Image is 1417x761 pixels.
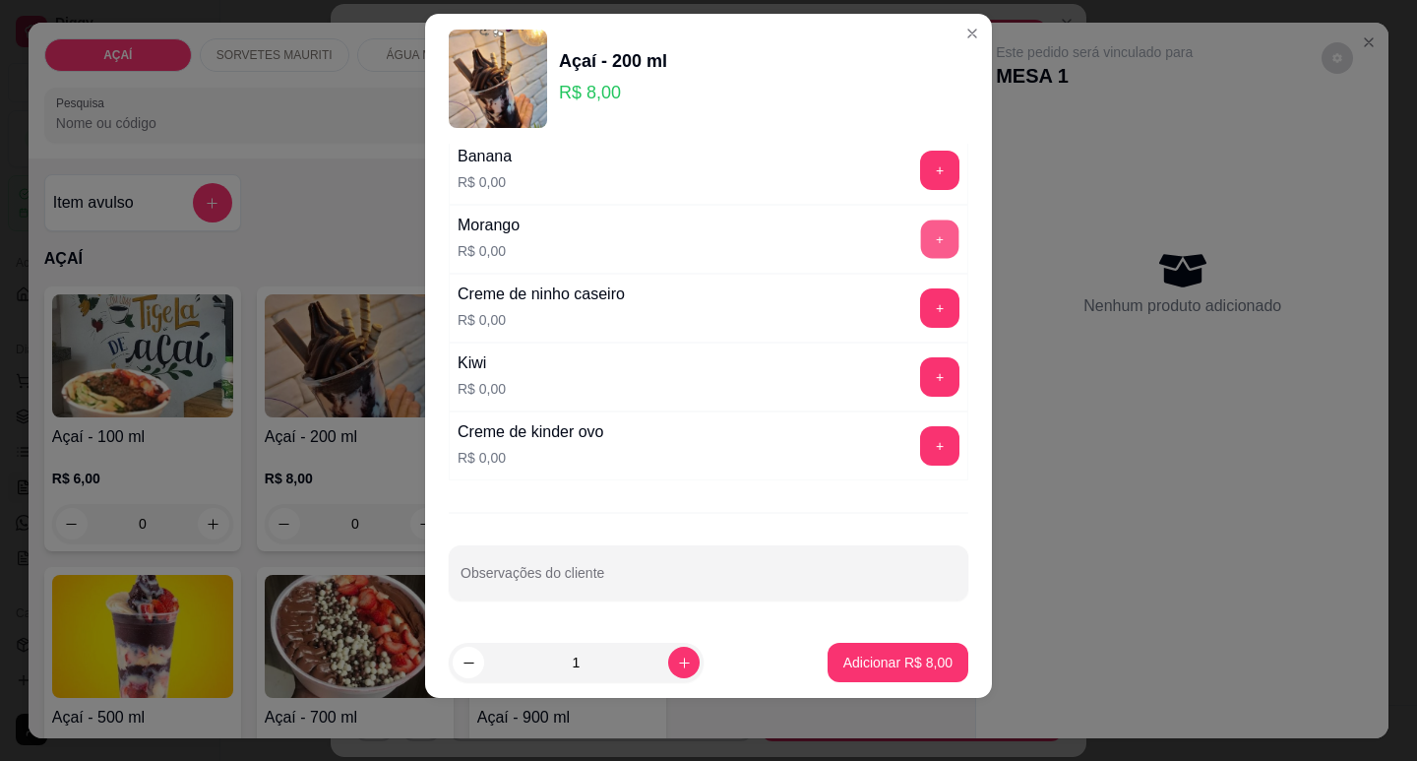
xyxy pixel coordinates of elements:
[843,653,953,672] p: Adicionar R$ 8,00
[920,288,959,328] button: add
[458,351,506,375] div: Kiwi
[458,214,520,237] div: Morango
[921,220,959,258] button: add
[559,79,667,106] p: R$ 8,00
[920,357,959,397] button: add
[458,283,625,306] div: Creme de ninho caseiro
[458,379,506,399] p: R$ 0,00
[458,448,604,468] p: R$ 0,00
[449,30,547,128] img: product-image
[458,172,512,192] p: R$ 0,00
[458,310,625,330] p: R$ 0,00
[458,145,512,168] div: Banana
[920,426,959,466] button: add
[920,151,959,190] button: add
[458,420,604,444] div: Creme de kinder ovo
[668,647,700,678] button: increase-product-quantity
[828,643,968,682] button: Adicionar R$ 8,00
[559,47,667,75] div: Açaí - 200 ml
[453,647,484,678] button: decrease-product-quantity
[956,18,988,49] button: Close
[458,241,520,261] p: R$ 0,00
[461,571,956,591] input: Observações do cliente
